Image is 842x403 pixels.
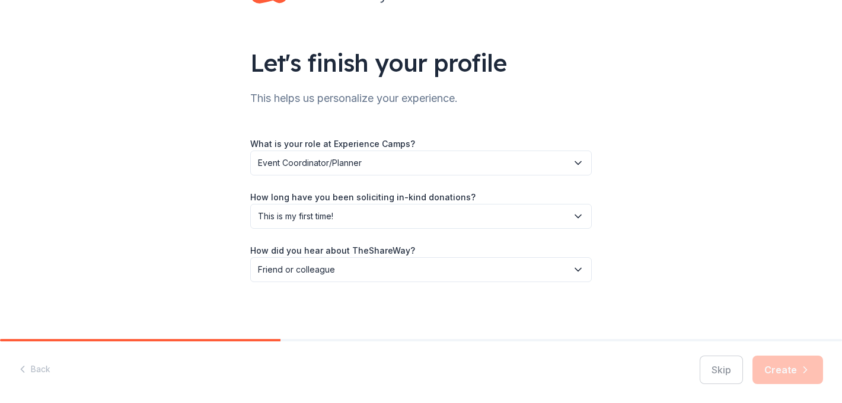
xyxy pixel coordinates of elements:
button: Friend or colleague [250,257,592,282]
div: Let's finish your profile [250,46,592,79]
div: This helps us personalize your experience. [250,89,592,108]
span: This is my first time! [258,209,567,223]
label: What is your role at Experience Camps? [250,138,415,150]
button: Event Coordinator/Planner [250,151,592,175]
label: How long have you been soliciting in-kind donations? [250,191,476,203]
span: Event Coordinator/Planner [258,156,567,170]
span: Friend or colleague [258,263,567,277]
button: This is my first time! [250,204,592,229]
label: How did you hear about TheShareWay? [250,245,415,257]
